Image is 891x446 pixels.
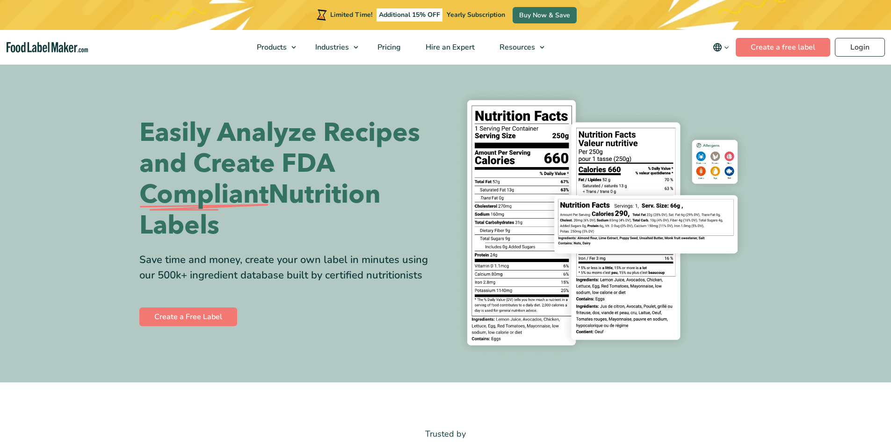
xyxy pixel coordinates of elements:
[254,42,288,52] span: Products
[423,42,476,52] span: Hire an Expert
[245,30,301,65] a: Products
[413,30,485,65] a: Hire an Expert
[303,30,363,65] a: Industries
[377,8,442,22] span: Additional 15% OFF
[447,10,505,19] span: Yearly Subscription
[139,252,439,283] div: Save time and money, create your own label in minutes using our 500k+ ingredient database built b...
[139,307,237,326] a: Create a Free Label
[513,7,577,23] a: Buy Now & Save
[139,427,752,441] p: Trusted by
[487,30,549,65] a: Resources
[330,10,372,19] span: Limited Time!
[139,117,439,241] h1: Easily Analyze Recipes and Create FDA Nutrition Labels
[835,38,885,57] a: Login
[375,42,402,52] span: Pricing
[736,38,830,57] a: Create a free label
[139,179,268,210] span: Compliant
[497,42,536,52] span: Resources
[365,30,411,65] a: Pricing
[312,42,350,52] span: Industries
